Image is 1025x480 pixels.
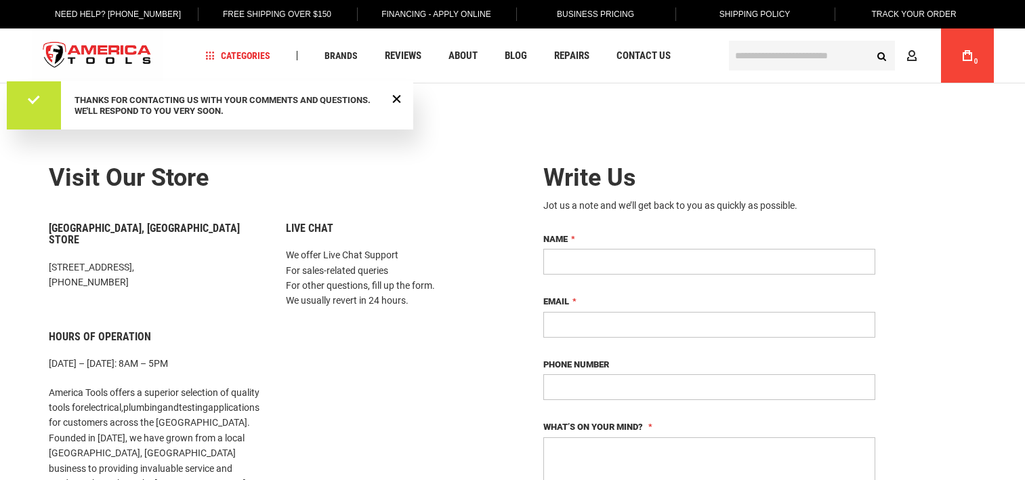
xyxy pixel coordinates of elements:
[543,234,568,244] span: Name
[974,58,978,65] span: 0
[286,247,503,308] p: We offer Live Chat Support For sales-related queries For other questions, fill up the form. We us...
[543,422,643,432] span: What’s on your mind?
[955,28,980,83] a: 0
[123,402,163,413] a: plumbing
[49,331,266,343] h6: Hours of Operation
[388,89,405,107] div: Close Message
[286,222,503,235] h6: Live Chat
[32,31,163,81] img: America Tools
[318,47,364,65] a: Brands
[448,51,478,61] span: About
[869,43,895,68] button: Search
[75,95,386,116] div: Thanks for contacting us with your comments and questions. We'll respond to you very soon.
[543,359,609,369] span: Phone Number
[543,163,636,192] span: Write Us
[505,51,527,61] span: Blog
[379,47,427,65] a: Reviews
[199,47,276,65] a: Categories
[49,165,503,192] h2: Visit our store
[543,296,569,306] span: Email
[548,47,595,65] a: Repairs
[385,51,421,61] span: Reviews
[325,51,358,60] span: Brands
[543,199,875,212] div: Jot us a note and we’ll get back to you as quickly as possible.
[719,9,791,19] span: Shipping Policy
[49,222,266,246] h6: [GEOGRAPHIC_DATA], [GEOGRAPHIC_DATA] Store
[499,47,533,65] a: Blog
[49,260,266,290] p: [STREET_ADDRESS], [PHONE_NUMBER]
[616,51,671,61] span: Contact Us
[205,51,270,60] span: Categories
[442,47,484,65] a: About
[610,47,677,65] a: Contact Us
[49,356,266,371] p: [DATE] – [DATE]: 8AM – 5PM
[554,51,589,61] span: Repairs
[179,402,208,413] a: testing
[84,402,121,413] a: electrical
[32,31,163,81] a: store logo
